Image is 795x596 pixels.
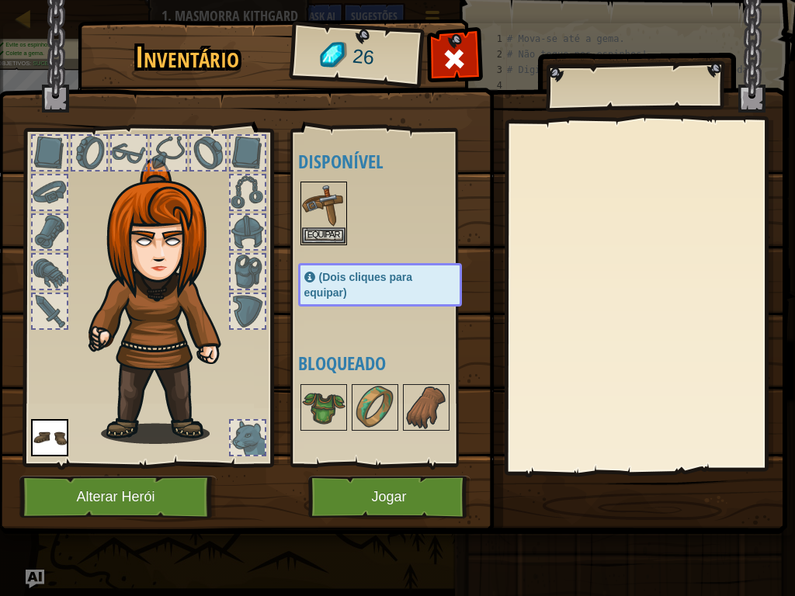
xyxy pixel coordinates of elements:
[351,43,375,72] span: 26
[298,353,493,373] h4: Bloqueado
[302,386,345,429] img: portrait.png
[302,227,345,244] button: Equipar
[298,151,493,172] h4: Disponível
[353,386,397,429] img: portrait.png
[19,476,217,518] button: Alterar Herói
[404,386,448,429] img: portrait.png
[82,158,248,444] img: hair_f2.png
[308,476,470,518] button: Jogar
[89,41,286,74] h1: Inventário
[302,183,345,227] img: portrait.png
[31,419,68,456] img: portrait.png
[304,271,413,299] span: (Dois cliques para equipar)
